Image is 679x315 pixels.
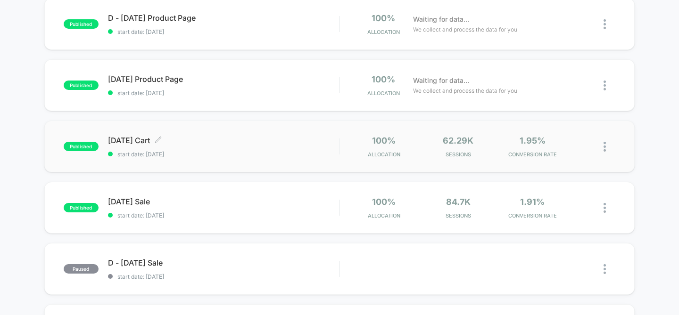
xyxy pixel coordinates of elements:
[108,197,339,206] span: [DATE] Sale
[372,136,396,145] span: 100%
[413,86,517,95] span: We collect and process the data for you
[368,151,400,158] span: Allocation
[108,151,339,158] span: start date: [DATE]
[108,258,339,267] span: D - [DATE] Sale
[372,74,395,84] span: 100%
[372,197,396,207] span: 100%
[64,19,99,29] span: published
[604,142,606,152] img: close
[108,89,339,97] span: start date: [DATE]
[367,29,400,35] span: Allocation
[446,197,471,207] span: 84.7k
[108,136,339,145] span: [DATE] Cart
[108,212,339,219] span: start date: [DATE]
[604,81,606,90] img: close
[498,151,567,158] span: CONVERSION RATE
[443,136,473,145] span: 62.29k
[108,13,339,23] span: D - [DATE] Product Page
[520,197,545,207] span: 1.91%
[64,264,99,274] span: paused
[64,203,99,212] span: published
[423,151,493,158] span: Sessions
[413,25,517,34] span: We collect and process the data for you
[423,212,493,219] span: Sessions
[604,19,606,29] img: close
[108,74,339,84] span: [DATE] Product Page
[367,90,400,97] span: Allocation
[413,14,469,24] span: Waiting for data...
[108,28,339,35] span: start date: [DATE]
[413,75,469,86] span: Waiting for data...
[64,142,99,151] span: published
[604,264,606,274] img: close
[372,13,395,23] span: 100%
[520,136,546,145] span: 1.95%
[108,273,339,280] span: start date: [DATE]
[498,212,567,219] span: CONVERSION RATE
[64,81,99,90] span: published
[604,203,606,213] img: close
[368,212,400,219] span: Allocation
